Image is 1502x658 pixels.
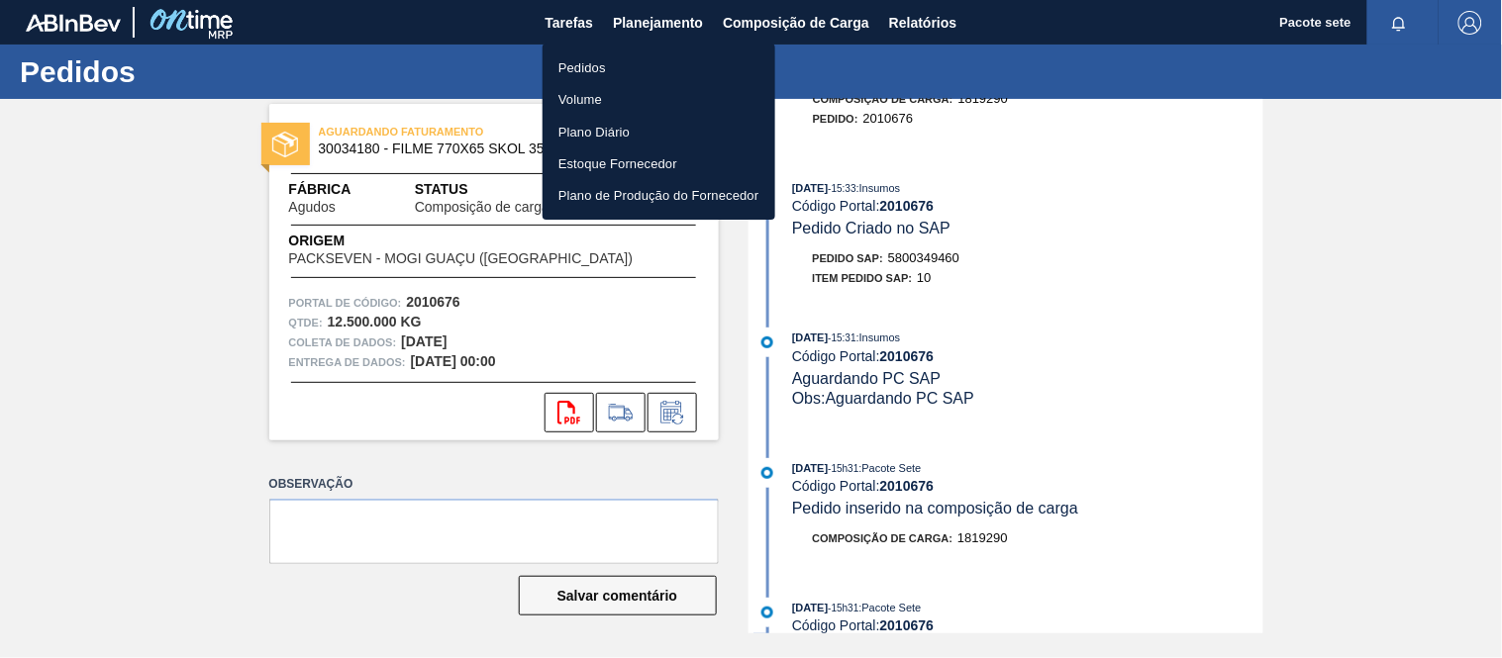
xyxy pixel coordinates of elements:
[543,147,775,179] a: Estoque Fornecedor
[558,124,630,139] font: Plano Diário
[543,83,775,115] a: Volume
[558,156,677,171] font: Estoque Fornecedor
[543,51,775,83] a: Pedidos
[558,60,606,75] font: Pedidos
[543,179,775,211] a: Plano de Produção do Fornecedor
[558,188,759,203] font: Plano de Produção do Fornecedor
[558,92,602,107] font: Volume
[543,116,775,147] a: Plano Diário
